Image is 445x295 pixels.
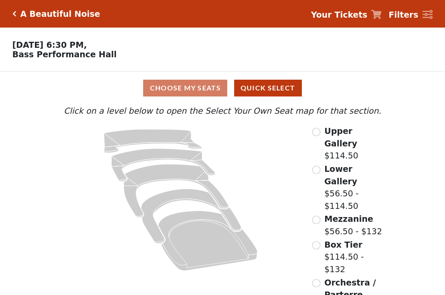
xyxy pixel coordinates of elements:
[389,9,432,21] a: Filters
[324,239,383,276] label: $114.50 - $132
[13,11,16,17] a: Click here to go back to filters
[20,9,100,19] h5: A Beautiful Noise
[324,214,373,224] span: Mezzanine
[324,213,382,237] label: $56.50 - $132
[389,10,418,19] strong: Filters
[324,240,362,249] span: Box Tier
[234,80,302,96] button: Quick Select
[112,149,216,181] path: Lower Gallery - Seats Available: 51
[311,10,367,19] strong: Your Tickets
[62,105,383,117] p: Click on a level below to open the Select Your Own Seat map for that section.
[324,164,357,186] span: Lower Gallery
[324,163,383,212] label: $56.50 - $114.50
[324,125,383,162] label: $114.50
[104,129,202,153] path: Upper Gallery - Seats Available: 295
[324,126,357,148] span: Upper Gallery
[311,9,382,21] a: Your Tickets
[158,211,258,271] path: Orchestra / Parterre Circle - Seats Available: 29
